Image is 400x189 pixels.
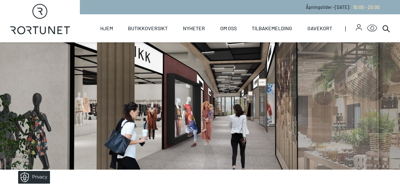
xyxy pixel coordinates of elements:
a: 10:00 - 20:00 [351,4,380,10]
span: 10:00 - 20:00 [353,4,380,10]
a: Hjem [100,14,113,42]
span: | [345,14,356,42]
a: Nyheter [183,14,205,42]
p: Åpningstider - [DATE] : [306,4,380,10]
a: Om oss [220,14,236,42]
a: Tilbakemelding [252,14,292,42]
a: Butikkoversikt [128,14,168,42]
iframe: Manage Preferences [6,169,58,186]
a: Gavekort [307,14,332,42]
button: Open Accessibility Menu [367,23,377,33]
